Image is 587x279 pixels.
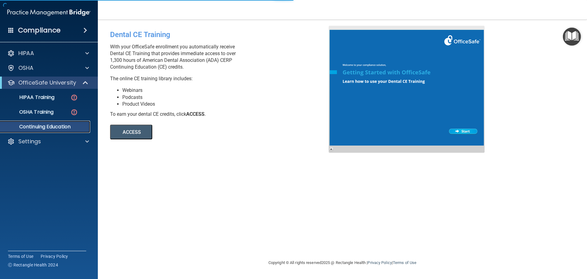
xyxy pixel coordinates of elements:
[231,253,454,273] div: Copyright © All rights reserved 2025 @ Rectangle Health | |
[7,64,89,72] a: OSHA
[70,94,78,101] img: danger-circle.6113f641.png
[18,138,41,145] p: Settings
[7,50,89,57] a: HIPAA
[110,130,277,135] a: ACCESS
[18,79,76,86] p: OfficeSafe University
[4,109,54,115] p: OSHA Training
[7,79,89,86] a: OfficeSafe University
[7,6,90,19] img: PMB logo
[563,28,581,46] button: Open Resource Center
[41,253,68,259] a: Privacy Policy
[110,26,333,43] div: Dental CE Training
[122,94,333,101] li: Podcasts
[122,101,333,107] li: Product Videos
[393,260,416,265] a: Terms of Use
[18,26,61,35] h4: Compliance
[70,108,78,116] img: danger-circle.6113f641.png
[110,43,333,70] p: With your OfficeSafe enrollment you automatically receive Dental CE Training that provides immedi...
[8,253,33,259] a: Terms of Use
[110,125,152,139] button: ACCESS
[4,94,54,100] p: HIPAA Training
[110,75,333,82] p: The online CE training library includes:
[367,260,392,265] a: Privacy Policy
[18,64,34,72] p: OSHA
[18,50,34,57] p: HIPAA
[110,111,333,118] div: To earn your dental CE credits, click .
[186,111,205,117] b: ACCESS
[7,138,89,145] a: Settings
[122,87,333,94] li: Webinars
[4,124,87,130] p: Continuing Education
[8,262,58,268] span: Ⓒ Rectangle Health 2024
